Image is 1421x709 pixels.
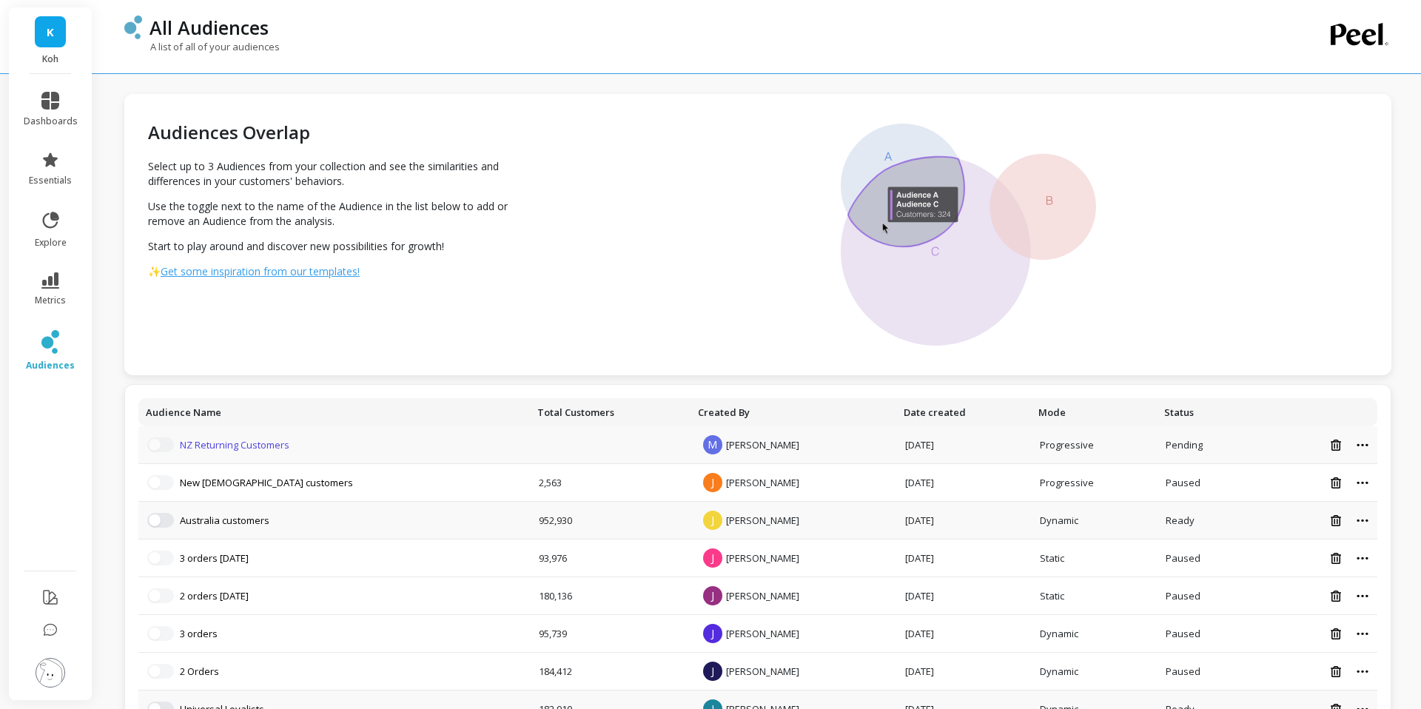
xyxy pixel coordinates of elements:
[530,653,691,690] td: 184,412
[1166,438,1244,451] div: Pending
[1031,540,1157,577] td: Static
[138,398,530,426] th: Toggle SortBy
[530,502,691,540] td: 952,930
[150,15,269,40] p: All Audiences
[1166,476,1244,489] div: This audience is paused because it hasn't been used in the last 30 days, opening it will resume it.
[726,476,799,489] span: [PERSON_NAME]
[1166,514,1244,527] div: Ready
[35,237,67,249] span: explore
[148,239,535,254] p: Start to play around and discover new possibilities for growth!
[180,627,218,640] a: 3 orders
[124,40,280,53] p: A list of all of your audiences
[148,159,535,189] p: Select up to 3 Audiences from your collection and see the similarities and differences in your cu...
[1031,426,1157,464] td: Progressive
[148,199,535,229] p: Use the toggle next to the name of the Audience in the list below to add or remove an Audience fr...
[896,502,1031,540] td: [DATE]
[703,586,722,605] span: J
[530,464,691,502] td: 2,563
[726,589,799,602] span: [PERSON_NAME]
[726,514,799,527] span: [PERSON_NAME]
[703,473,722,492] span: J
[124,16,142,39] img: header icon
[180,438,289,451] a: NZ Returning Customers
[530,540,691,577] td: 93,976
[703,511,722,530] span: J
[1031,398,1157,426] th: Toggle SortBy
[148,264,535,279] a: ✨Get some inspiration from our templates!
[1031,502,1157,540] td: Dynamic
[841,124,1097,346] img: svg+xml;base64,PHN2ZyB3aWR0aD0iMzMyIiBoZWlnaHQ9IjI4OCIgdmlld0JveD0iMCAwIDMzMiAyODgiIGZpbGw9Im5vbm...
[36,658,65,688] img: profile picture
[1031,577,1157,615] td: Static
[1166,589,1244,602] div: This audience is paused because it hasn't been used in the last 30 days, opening it will resume it.
[530,615,691,653] td: 95,739
[726,627,799,640] span: [PERSON_NAME]
[24,115,78,127] span: dashboards
[530,398,691,426] th: Toggle SortBy
[703,435,722,454] span: M
[1166,665,1244,678] div: This audience is paused because it hasn't been used in the last 30 days, opening it will resume it.
[691,398,896,426] th: Toggle SortBy
[703,624,722,643] span: J
[726,665,799,678] span: [PERSON_NAME]
[896,426,1031,464] td: [DATE]
[1031,464,1157,502] td: Progressive
[180,551,249,565] a: 3 orders [DATE]
[180,514,269,527] a: Australia customers
[726,438,799,451] span: [PERSON_NAME]
[180,589,249,602] a: 2 orders [DATE]
[1031,615,1157,653] td: Dynamic
[896,653,1031,690] td: [DATE]
[148,121,535,144] h2: Audiences Overlap
[180,476,353,489] a: New [DEMOGRAPHIC_DATA] customers
[896,540,1031,577] td: [DATE]
[896,577,1031,615] td: [DATE]
[161,264,360,278] span: Get some inspiration from our templates!
[180,665,219,678] a: 2 Orders
[148,264,161,278] span: ✨
[703,548,722,568] span: J
[1157,398,1253,426] th: Toggle SortBy
[1166,627,1244,640] div: This audience is paused because it hasn't been used in the last 30 days, opening it will resume it.
[896,398,1031,426] th: Toggle SortBy
[1031,653,1157,690] td: Dynamic
[530,577,691,615] td: 180,136
[26,360,75,372] span: audiences
[1166,551,1244,565] div: This audience is paused because it hasn't been used in the last 30 days, opening it will resume it.
[896,615,1031,653] td: [DATE]
[47,24,54,41] span: K
[29,175,72,187] span: essentials
[703,662,722,681] span: J
[24,53,78,65] p: Koh
[35,295,66,306] span: metrics
[896,464,1031,502] td: [DATE]
[726,551,799,565] span: [PERSON_NAME]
